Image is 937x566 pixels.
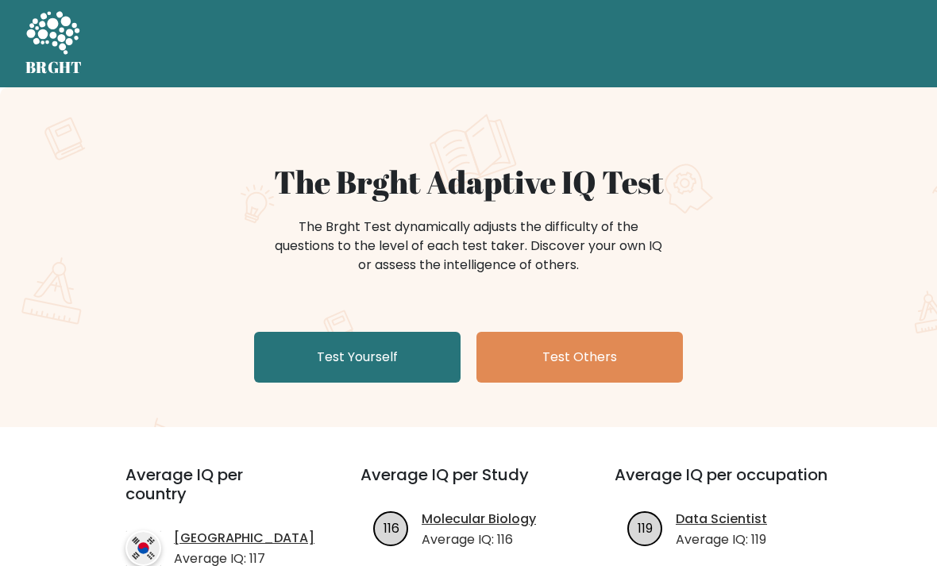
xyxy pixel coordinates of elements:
text: 116 [383,519,399,537]
img: country [125,530,161,566]
h3: Average IQ per occupation [615,465,831,503]
div: The Brght Test dynamically adjusts the difficulty of the questions to the level of each test take... [270,218,667,275]
a: BRGHT [25,6,83,81]
h1: The Brght Adaptive IQ Test [81,164,856,202]
p: Average IQ: 119 [676,530,767,549]
h3: Average IQ per Study [361,465,576,503]
a: Test Others [476,332,683,383]
a: Molecular Biology [422,510,536,529]
text: 119 [638,519,653,537]
a: Test Yourself [254,332,461,383]
p: Average IQ: 116 [422,530,536,549]
h5: BRGHT [25,58,83,77]
a: [GEOGRAPHIC_DATA] [174,529,314,548]
a: Data Scientist [676,510,767,529]
h3: Average IQ per country [125,465,303,522]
